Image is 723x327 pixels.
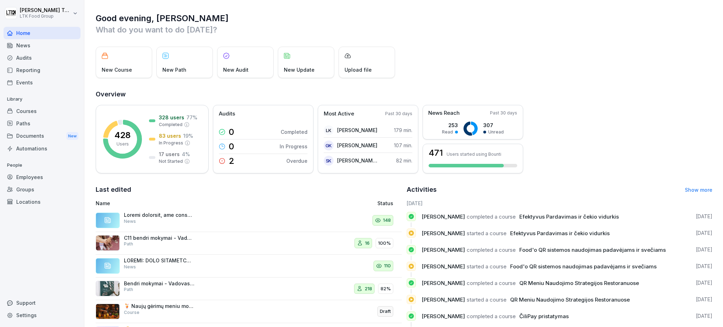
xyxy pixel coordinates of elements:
p: [PERSON_NAME] Tumašiene [20,7,71,13]
p: 82% [381,285,391,292]
a: Employees [4,171,80,183]
a: Show more [685,187,712,193]
div: SK [324,156,334,166]
p: [DATE] [696,246,712,253]
div: Locations [4,196,80,208]
p: [PERSON_NAME] [337,142,377,149]
span: [PERSON_NAME] [422,230,465,237]
p: Users [116,141,129,147]
h6: [DATE] [407,200,713,207]
p: 0 [229,142,234,151]
p: 77 % [186,114,197,121]
p: Draft [380,308,391,315]
p: 19 % [183,132,193,139]
p: 83 users [159,132,181,139]
a: News [4,39,80,52]
p: Unread [488,129,504,135]
div: New [66,132,78,140]
p: Read [442,129,453,135]
img: ujama5u5446563vusf5r8ak2.png [96,304,120,319]
p: 0 [229,128,234,136]
p: Most Active [324,110,354,118]
p: Completed [159,121,183,128]
a: DocumentsNew [4,130,80,143]
p: LTK Food Group [20,14,71,19]
p: 107 min. [394,142,412,149]
p: People [4,160,80,171]
p: Past 30 days [385,111,412,117]
p: [DATE] [696,296,712,303]
span: QR Meniu Naudojimo Strategijos Restoranuose [519,280,639,286]
div: LK [324,125,334,135]
p: What do you want to do [DATE]? [96,24,712,35]
a: Audits [4,52,80,64]
img: r5pkklszbqnomcthexljl0cc.png [96,281,120,296]
p: Course [124,309,139,316]
p: Upload file [345,66,372,73]
p: 148 [383,217,391,224]
span: Efektyvus Pardavimas ir čekio vidurkis [510,230,610,237]
a: 🍹 Naujų gėrimų meniu mokymaiCourseDraft [96,300,402,323]
span: [PERSON_NAME] [422,246,465,253]
a: C11 bendri mokymai - Vadovas ir aptarnaujantis personalasPath16100% [96,232,402,255]
p: Name [96,200,288,207]
p: [DATE] [696,313,712,320]
p: [PERSON_NAME] Kriauzlienė [337,157,378,164]
p: LOREMI: DOLO SITAMETCONS ADIPIS EL SEDDOEIUSMODT INCI UTLABOR. Etdolo magnaaliq enimad m ven, qui... [124,257,195,264]
p: [DATE] [696,230,712,237]
p: 328 users [159,114,184,121]
span: [PERSON_NAME] [422,296,465,303]
p: News [124,218,136,225]
p: News [124,264,136,270]
a: Automations [4,142,80,155]
p: Library [4,94,80,105]
p: [DATE] [696,263,712,270]
p: News Reach [428,109,460,117]
a: Home [4,27,80,39]
p: Past 30 days [490,110,517,116]
p: 428 [114,131,131,139]
span: started a course [467,263,507,270]
div: Events [4,76,80,89]
div: Documents [4,130,80,143]
p: New Path [162,66,186,73]
span: ČiliPay pristatymas [519,313,569,320]
p: Completed [281,128,307,136]
p: Loremi dolorsit, ame consectetu adipiscin elitseddoe temp inci utlabore etdo magnaaliq enima mini... [124,212,195,218]
h2: Activities [407,185,437,195]
span: completed a course [467,213,516,220]
div: Settings [4,309,80,321]
p: Status [377,200,393,207]
p: 100% [378,240,391,247]
span: completed a course [467,280,516,286]
h3: 471 [429,149,443,157]
a: Loremi dolorsit, ame consectetu adipiscin elitseddoe temp inci utlabore etdo magnaaliq enima mini... [96,209,402,232]
span: QR Meniu Naudojimo Strategijos Restoranuose [510,296,630,303]
p: 16 [365,240,370,247]
p: 307 [483,121,504,129]
span: started a course [467,230,507,237]
span: started a course [467,296,507,303]
a: Courses [4,105,80,117]
p: [PERSON_NAME] [337,126,377,134]
span: [PERSON_NAME] [422,313,465,320]
p: C11 bendri mokymai - Vadovas ir aptarnaujantis personalas [124,235,195,241]
p: Path [124,286,133,293]
p: Overdue [286,157,307,165]
p: New Audit [223,66,249,73]
p: [DATE] [696,213,712,220]
span: completed a course [467,313,516,320]
p: Users started using Bounti [447,151,501,157]
span: Efektyvus Pardavimas ir čekio vidurkis [519,213,619,220]
div: Reporting [4,64,80,76]
span: completed a course [467,246,516,253]
p: Not Started [159,158,183,165]
h2: Overview [96,89,712,99]
p: 2 [229,157,234,165]
p: 82 min. [396,157,412,164]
